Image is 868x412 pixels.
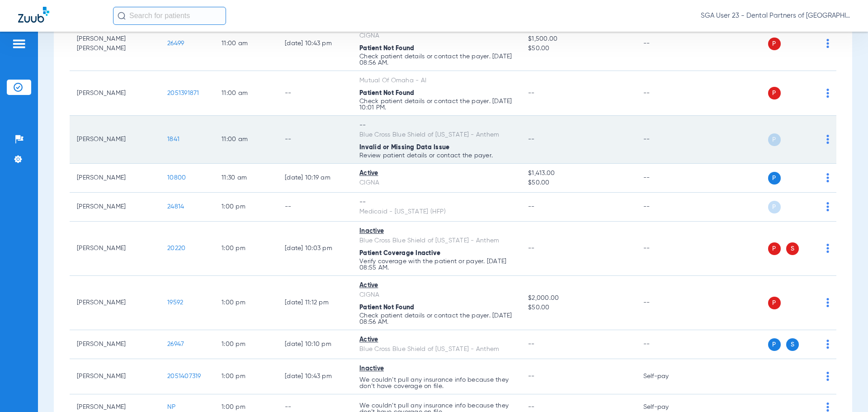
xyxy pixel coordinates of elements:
td: 1:00 PM [214,193,278,222]
td: 11:00 AM [214,17,278,71]
span: -- [528,373,535,379]
img: x.svg [806,372,815,381]
span: P [768,133,781,146]
td: 1:00 PM [214,359,278,394]
td: [PERSON_NAME] [70,116,160,164]
td: 1:00 PM [214,330,278,359]
td: [DATE] 10:19 AM [278,164,352,193]
div: Inactive [359,364,514,374]
td: -- [636,330,697,359]
span: P [768,87,781,99]
img: x.svg [806,89,815,98]
span: -- [528,90,535,96]
p: We couldn’t pull any insurance info because they don’t have coverage on file. [359,377,514,389]
div: Blue Cross Blue Shield of [US_STATE] - Anthem [359,236,514,246]
td: Self-pay [636,359,697,394]
td: -- [636,222,697,276]
td: [DATE] 10:43 PM [278,359,352,394]
span: P [768,172,781,185]
div: Mutual Of Omaha - AI [359,76,514,85]
img: x.svg [806,298,815,307]
span: -- [528,404,535,410]
span: $2,000.00 [528,294,628,303]
span: 1841 [167,136,179,142]
div: Active [359,281,514,290]
div: Active [359,169,514,178]
span: $1,413.00 [528,169,628,178]
img: x.svg [806,39,815,48]
span: SGA User 23 - Dental Partners of [GEOGRAPHIC_DATA]-JESUP [701,11,850,20]
span: $1,500.00 [528,34,628,44]
div: Medicaid - [US_STATE] (HFP) [359,207,514,217]
td: [PERSON_NAME] [PERSON_NAME] [70,17,160,71]
td: 11:30 AM [214,164,278,193]
td: [DATE] 10:43 PM [278,17,352,71]
td: [PERSON_NAME] [70,71,160,116]
span: Patient Not Found [359,304,414,311]
td: 1:00 PM [214,222,278,276]
img: group-dot-blue.svg [826,135,829,144]
iframe: Chat Widget [823,369,868,412]
img: group-dot-blue.svg [826,340,829,349]
span: -- [528,245,535,251]
span: S [786,338,799,351]
div: Blue Cross Blue Shield of [US_STATE] - Anthem [359,345,514,354]
td: [DATE] 10:10 PM [278,330,352,359]
img: x.svg [806,173,815,182]
td: -- [636,276,697,330]
span: 20220 [167,245,185,251]
td: -- [278,71,352,116]
td: [DATE] 10:03 PM [278,222,352,276]
img: x.svg [806,403,815,412]
p: Review patient details or contact the payer. [359,152,514,159]
img: hamburger-icon [12,38,26,49]
span: P [768,38,781,50]
td: [PERSON_NAME] [70,164,160,193]
span: 2051391871 [167,90,199,96]
span: $50.00 [528,44,628,53]
input: Search for patients [113,7,226,25]
td: [DATE] 11:12 PM [278,276,352,330]
img: x.svg [806,202,815,211]
span: P [768,338,781,351]
span: 26499 [167,40,184,47]
p: Verify coverage with the patient or payer. [DATE] 08:55 AM. [359,258,514,271]
div: CIGNA [359,31,514,41]
td: [PERSON_NAME] [70,359,160,394]
td: [PERSON_NAME] [70,193,160,222]
span: $50.00 [528,178,628,188]
span: P [768,297,781,309]
div: -- [359,121,514,130]
p: Check patient details or contact the payer. [DATE] 10:01 PM. [359,98,514,111]
img: x.svg [806,244,815,253]
td: 11:00 AM [214,116,278,164]
img: x.svg [806,135,815,144]
span: Invalid or Missing Data Issue [359,144,449,151]
td: -- [278,116,352,164]
span: P [768,242,781,255]
span: 2051407319 [167,373,201,379]
span: $50.00 [528,303,628,313]
td: -- [636,193,697,222]
div: Blue Cross Blue Shield of [US_STATE] - Anthem [359,130,514,140]
img: group-dot-blue.svg [826,173,829,182]
td: 11:00 AM [214,71,278,116]
span: Patient Coverage Inactive [359,250,440,256]
img: group-dot-blue.svg [826,39,829,48]
img: group-dot-blue.svg [826,202,829,211]
span: Patient Not Found [359,90,414,96]
span: S [786,242,799,255]
span: Patient Not Found [359,45,414,52]
span: -- [528,204,535,210]
span: P [768,201,781,213]
span: 26947 [167,341,184,347]
span: -- [528,136,535,142]
td: -- [636,17,697,71]
img: group-dot-blue.svg [826,89,829,98]
p: Check patient details or contact the payer. [DATE] 08:56 AM. [359,53,514,66]
td: -- [636,71,697,116]
img: Zuub Logo [18,7,49,23]
img: group-dot-blue.svg [826,298,829,307]
td: 1:00 PM [214,276,278,330]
